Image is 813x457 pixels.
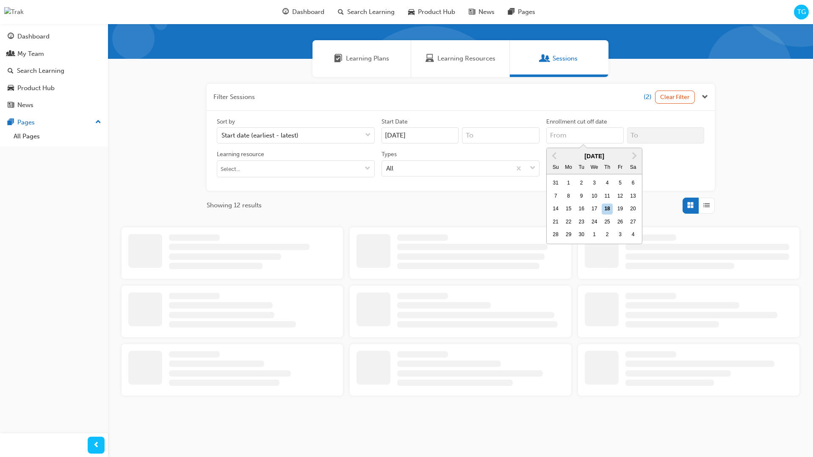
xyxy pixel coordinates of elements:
a: pages-iconPages [501,3,542,21]
a: All Pages [10,130,105,143]
div: Choose Tuesday, September 9th, 2025 [576,191,587,202]
div: Choose Thursday, September 18th, 2025 [602,204,613,215]
a: Learning PlansLearning Plans [312,40,411,77]
span: Grid [687,201,694,210]
div: Choose Friday, September 5th, 2025 [615,178,626,189]
div: Types [382,150,397,159]
div: Choose Sunday, September 21st, 2025 [550,217,561,228]
a: news-iconNews [462,3,501,21]
div: Search Learning [17,66,64,76]
span: Learning Plans [346,54,389,63]
button: toggle menu [361,161,374,177]
span: pages-icon [8,119,14,127]
span: down-icon [365,165,371,173]
input: To [627,127,705,143]
div: Choose Saturday, October 4th, 2025 [628,229,639,240]
div: We [589,162,600,173]
div: Choose Wednesday, September 17th, 2025 [589,204,600,215]
div: News [17,100,33,110]
div: Choose Monday, September 22nd, 2025 [563,217,574,228]
div: Su [550,162,561,173]
span: Product Hub [418,7,455,17]
span: search-icon [8,67,14,75]
span: Sessions [541,54,549,63]
span: Learning Resources [437,54,495,63]
div: Choose Thursday, September 25th, 2025 [602,217,613,228]
span: guage-icon [282,7,289,17]
span: pages-icon [508,7,514,17]
button: Next Month [628,149,641,162]
button: Pages [3,115,105,130]
div: Choose Monday, September 8th, 2025 [563,191,574,202]
span: prev-icon [93,440,100,451]
div: Choose Thursday, September 4th, 2025 [602,178,613,189]
div: Mo [563,162,574,173]
a: SessionsSessions [510,40,608,77]
div: Choose Tuesday, September 23rd, 2025 [576,217,587,228]
input: Enrollment cut off datePrevious MonthNext Month[DATE]SuMoTuWeThFrSamonth 2025-09 [546,127,624,143]
span: guage-icon [8,33,14,41]
input: To [462,127,539,143]
div: My Team [17,49,44,59]
div: Choose Monday, September 15th, 2025 [563,204,574,215]
div: [DATE] [547,151,642,161]
span: search-icon [338,7,344,17]
div: Choose Thursday, September 11th, 2025 [602,191,613,202]
span: car-icon [408,7,415,17]
div: Choose Wednesday, September 3rd, 2025 [589,178,600,189]
div: Dashboard [17,32,50,41]
div: Choose Wednesday, October 1st, 2025 [589,229,600,240]
span: TG [797,7,806,17]
span: down-icon [365,130,371,141]
div: Choose Saturday, September 20th, 2025 [628,204,639,215]
div: Choose Saturday, September 13th, 2025 [628,191,639,202]
button: Previous Month [548,149,561,162]
div: month 2025-09 [549,177,639,241]
button: TG [794,5,809,19]
span: Sessions [553,54,578,63]
button: Clear Filter [655,91,695,104]
div: Choose Sunday, September 28th, 2025 [550,229,561,240]
span: down-icon [530,163,536,174]
div: Choose Sunday, September 7th, 2025 [550,191,561,202]
div: Choose Thursday, October 2nd, 2025 [602,229,613,240]
input: Start Date [382,127,459,143]
div: Th [602,162,613,173]
span: up-icon [95,117,101,128]
button: DashboardMy TeamSearch LearningProduct HubNews [3,27,105,115]
span: Pages [518,7,535,17]
div: Choose Wednesday, September 10th, 2025 [589,191,600,202]
div: Start Date [382,118,408,126]
div: Choose Monday, September 1st, 2025 [563,178,574,189]
a: Product Hub [3,80,105,96]
span: news-icon [8,102,14,109]
div: Choose Monday, September 29th, 2025 [563,229,574,240]
div: Choose Wednesday, September 24th, 2025 [589,217,600,228]
div: Choose Sunday, August 31st, 2025 [550,178,561,189]
div: Choose Tuesday, September 30th, 2025 [576,229,587,240]
div: Sa [628,162,639,173]
span: News [478,7,495,17]
span: Learning Resources [426,54,434,63]
button: Close the filter [702,92,708,102]
span: Showing 12 results [207,201,262,210]
div: All [386,163,393,173]
div: Choose Saturday, September 6th, 2025 [628,178,639,189]
div: Choose Friday, September 26th, 2025 [615,217,626,228]
div: Choose Tuesday, September 16th, 2025 [576,204,587,215]
div: Choose Tuesday, September 2nd, 2025 [576,178,587,189]
span: news-icon [469,7,475,17]
div: Choose Friday, September 19th, 2025 [615,204,626,215]
a: guage-iconDashboard [276,3,331,21]
img: Trak [4,7,24,17]
div: Choose Friday, September 12th, 2025 [615,191,626,202]
a: Dashboard [3,29,105,44]
div: Enrollment cut off date [546,118,607,126]
span: List [703,201,710,210]
span: Learning Plans [334,54,343,63]
a: My Team [3,46,105,62]
div: Fr [615,162,626,173]
div: Product Hub [17,83,55,93]
a: Search Learning [3,63,105,79]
